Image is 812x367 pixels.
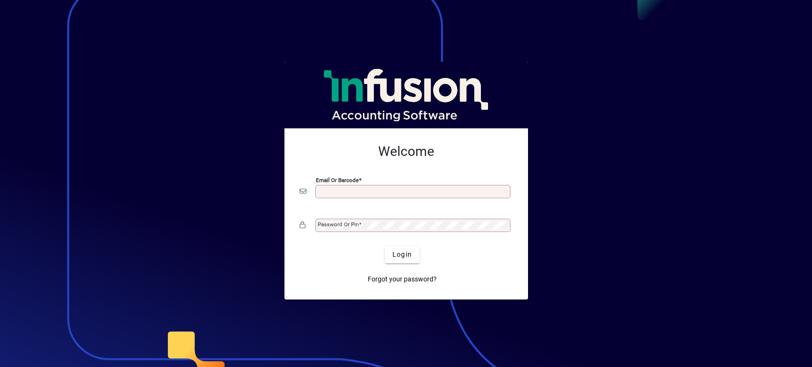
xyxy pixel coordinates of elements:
span: Login [392,250,412,260]
a: Forgot your password? [364,271,440,288]
mat-label: Email or Barcode [316,176,359,183]
button: Login [385,246,420,263]
mat-label: Password or Pin [318,221,359,228]
h2: Welcome [300,144,513,160]
span: Forgot your password? [368,274,437,284]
